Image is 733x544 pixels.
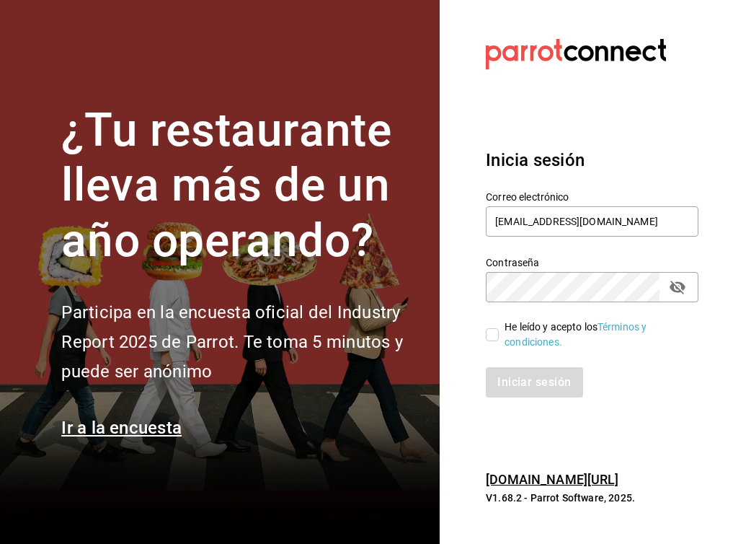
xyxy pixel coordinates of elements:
[61,418,182,438] a: Ir a la encuesta
[505,321,647,348] a: Términos y condiciones.
[486,472,618,487] a: [DOMAIN_NAME][URL]
[61,298,422,386] h2: Participa en la encuesta oficial del Industry Report 2025 de Parrot. Te toma 5 minutos y puede se...
[486,257,698,267] label: Contraseña
[486,491,698,505] p: V1.68.2 - Parrot Software, 2025.
[486,147,698,173] h3: Inicia sesión
[61,103,422,269] h1: ¿Tu restaurante lleva más de un año operando?
[665,275,690,299] button: passwordField
[486,191,698,201] label: Correo electrónico
[486,206,698,237] input: Ingresa tu correo electrónico
[505,320,687,350] div: He leído y acepto los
